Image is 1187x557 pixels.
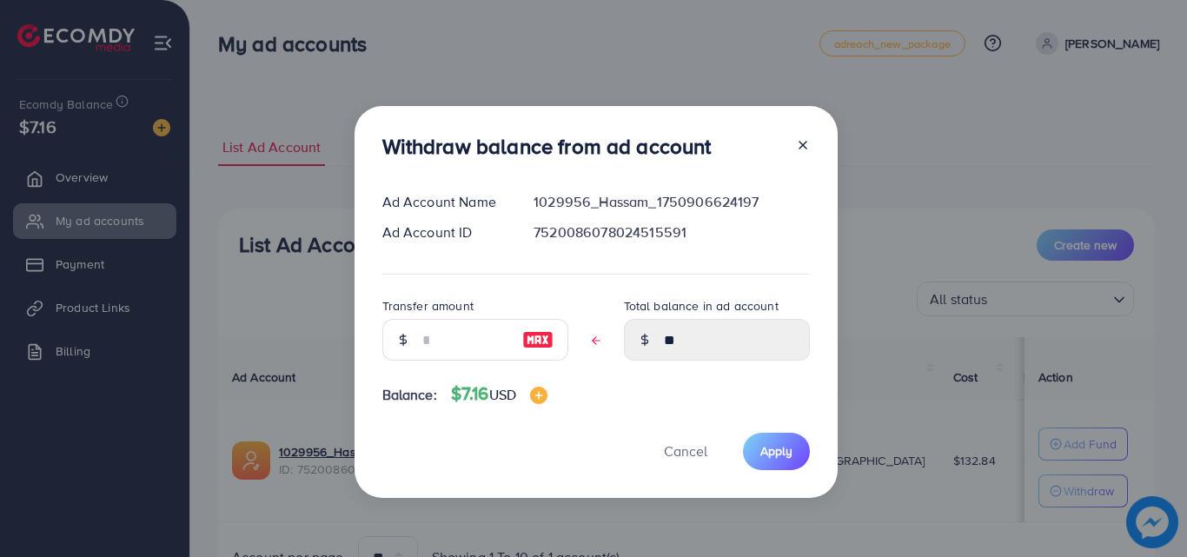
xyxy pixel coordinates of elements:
div: Ad Account Name [368,192,521,212]
label: Transfer amount [382,297,474,315]
div: 1029956_Hassam_1750906624197 [520,192,823,212]
span: Cancel [664,441,707,461]
button: Apply [743,433,810,470]
div: Ad Account ID [368,222,521,242]
h4: $7.16 [451,383,547,405]
div: 7520086078024515591 [520,222,823,242]
span: Balance: [382,385,437,405]
span: USD [489,385,516,404]
button: Cancel [642,433,729,470]
img: image [522,329,554,350]
label: Total balance in ad account [624,297,779,315]
span: Apply [760,442,792,460]
img: image [530,387,547,404]
h3: Withdraw balance from ad account [382,134,712,159]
